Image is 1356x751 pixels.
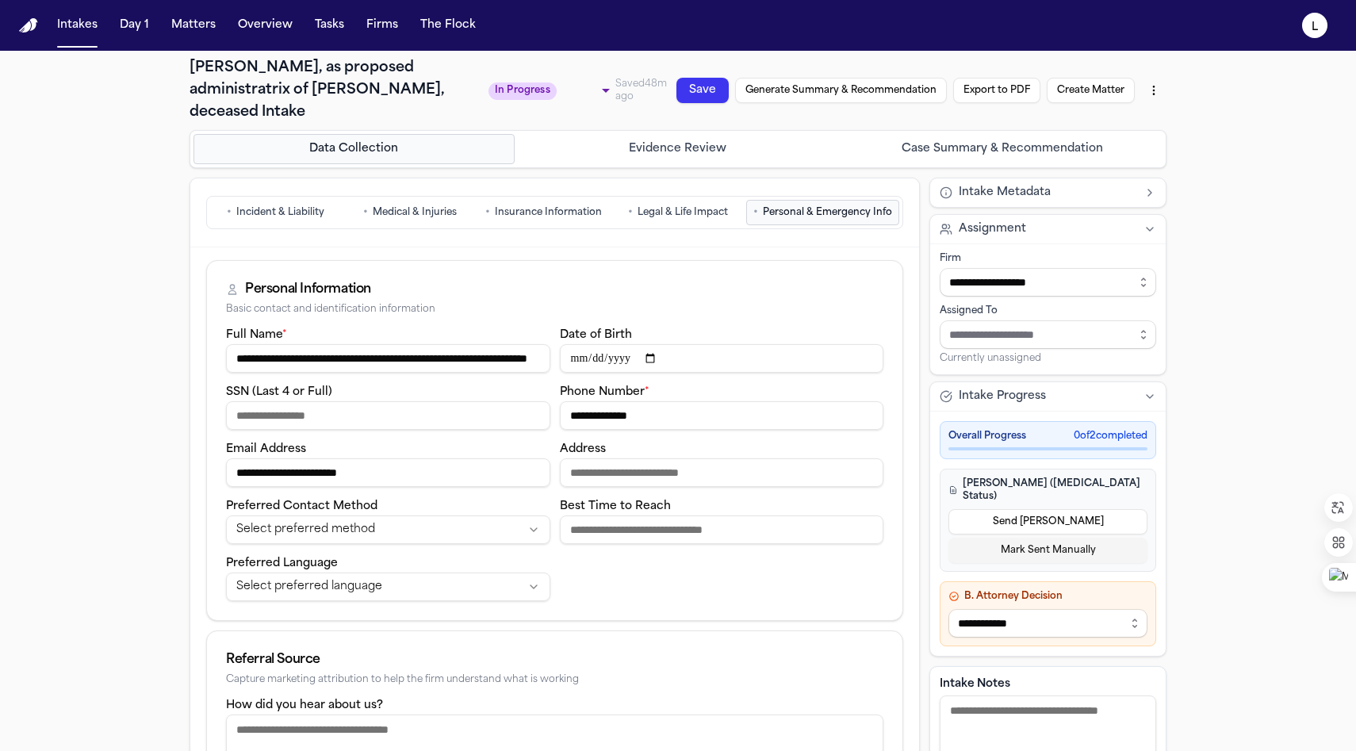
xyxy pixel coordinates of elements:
button: Intakes [51,11,104,40]
button: Save [676,78,729,103]
button: Generate Summary & Recommendation [735,78,947,103]
label: Email Address [226,443,306,455]
span: Overall Progress [948,430,1026,443]
button: Matters [165,11,222,40]
input: Email address [226,458,550,487]
button: Go to Incident & Liability [210,200,341,225]
span: • [485,205,490,220]
span: Intake Metadata [959,185,1051,201]
div: Basic contact and identification information [226,304,883,316]
button: Go to Data Collection step [193,134,515,164]
input: Address [560,458,884,487]
button: Go to Legal & Life Impact [612,200,743,225]
input: SSN [226,401,550,430]
input: Date of birth [560,344,884,373]
span: In Progress [488,82,557,100]
input: Full name [226,344,550,373]
label: Address [560,443,606,455]
div: Personal Information [245,280,371,299]
button: Go to Personal & Emergency Info [746,200,899,225]
button: Intake Progress [930,382,1166,411]
a: Home [19,18,38,33]
span: • [628,205,633,220]
div: Capture marketing attribution to help the firm understand what is working [226,674,883,686]
span: Medical & Injuries [373,206,457,219]
div: Update intake status [488,79,615,102]
div: Referral Source [226,650,883,669]
label: SSN (Last 4 or Full) [226,386,332,398]
span: 0 of 2 completed [1074,430,1147,443]
button: Day 1 [113,11,155,40]
button: Go to Medical & Injuries [344,200,475,225]
span: Insurance Information [495,206,602,219]
span: Personal & Emergency Info [763,206,892,219]
span: Saved 48m ago [615,79,667,102]
label: Phone Number [560,386,649,398]
button: Go to Evidence Review step [518,134,839,164]
span: Currently unassigned [940,352,1041,365]
button: Go to Case Summary & Recommendation step [841,134,1163,164]
div: Assigned To [940,305,1156,317]
span: Assignment [959,221,1026,237]
button: Go to Insurance Information [478,200,609,225]
label: Intake Notes [940,676,1156,692]
input: Best time to reach [560,515,884,544]
div: Firm [940,252,1156,265]
button: Export to PDF [953,78,1040,103]
nav: Intake steps [193,134,1163,164]
input: Assign to staff member [940,320,1156,349]
img: Finch Logo [19,18,38,33]
input: Select firm [940,268,1156,297]
text: L [1312,21,1318,33]
input: Phone number [560,401,884,430]
button: Intake Metadata [930,178,1166,207]
span: Intake Progress [959,389,1046,404]
h4: [PERSON_NAME] ([MEDICAL_DATA] Status) [948,477,1147,503]
span: Incident & Liability [236,206,324,219]
label: Full Name [226,329,287,341]
button: More actions [1141,76,1166,105]
label: Date of Birth [560,329,632,341]
h4: B. Attorney Decision [948,590,1147,603]
button: Overview [232,11,299,40]
button: Firms [360,11,404,40]
button: Mark Sent Manually [948,538,1147,563]
span: • [753,205,758,220]
button: Assignment [930,215,1166,243]
span: • [363,205,368,220]
label: Preferred Language [226,558,338,569]
button: Tasks [308,11,350,40]
button: Send [PERSON_NAME] [948,509,1147,535]
label: How did you hear about us? [226,699,383,711]
span: • [227,205,232,220]
button: Create Matter [1047,78,1135,103]
span: Legal & Life Impact [638,206,728,219]
label: Preferred Contact Method [226,500,377,512]
label: Best Time to Reach [560,500,671,512]
button: The Flock [414,11,482,40]
h1: [PERSON_NAME], as proposed administratrix of [PERSON_NAME], deceased Intake [190,57,479,124]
